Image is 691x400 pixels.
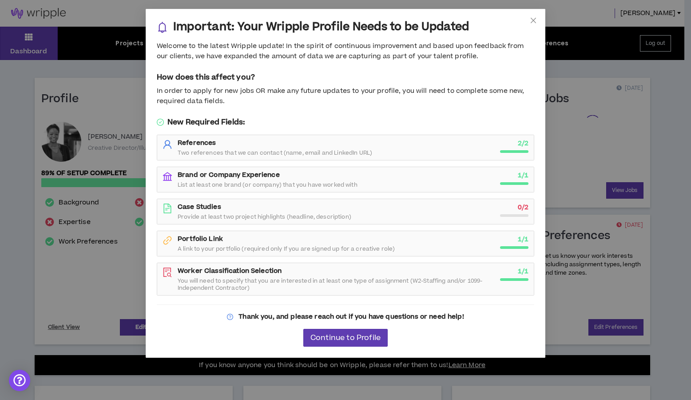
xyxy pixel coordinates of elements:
span: check-circle [157,119,164,126]
span: file-text [163,204,172,213]
strong: Case Studies [178,202,221,212]
span: A link to your portfolio (required only If you are signed up for a creative role) [178,245,395,252]
div: In order to apply for new jobs OR make any future updates to your profile, you will need to compl... [157,86,534,106]
strong: Brand or Company Experience [178,170,280,180]
h5: How does this affect you? [157,72,534,83]
strong: 0 / 2 [518,203,528,212]
div: Open Intercom Messenger [9,370,30,391]
strong: Portfolio Link [178,234,223,244]
span: List at least one brand (or company) that you have worked with [178,181,357,188]
span: user [163,140,172,149]
strong: 1 / 1 [518,171,528,180]
span: file-search [163,268,172,277]
strong: Thank you, and please reach out if you have questions or need help! [238,312,464,321]
span: question-circle [227,314,233,320]
div: Welcome to the latest Wripple update! In the spirit of continuous improvement and based upon feed... [157,41,534,61]
span: You will need to specify that you are interested in at least one type of assignment (W2-Staffing ... [178,277,495,292]
strong: References [178,138,216,148]
strong: Worker Classification Selection [178,266,282,276]
span: close [530,17,537,24]
span: link [163,236,172,245]
h5: New Required Fields: [157,117,534,128]
h3: Important: Your Wripple Profile Needs to be Updated [173,20,469,34]
strong: 1 / 1 [518,235,528,244]
span: Continue to Profile [310,334,381,342]
strong: 1 / 1 [518,267,528,276]
strong: 2 / 2 [518,139,528,148]
button: Close [521,9,545,33]
span: bank [163,172,172,181]
span: bell [157,22,168,33]
span: Two references that we can contact (name, email and LinkedIn URL) [178,149,372,156]
button: Continue to Profile [303,329,388,347]
span: Provide at least two project highlights (headline, description) [178,213,351,220]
